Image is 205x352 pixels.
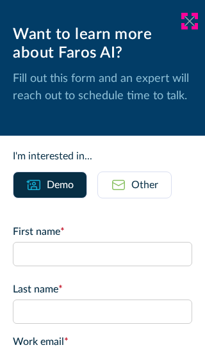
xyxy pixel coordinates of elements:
[13,282,192,297] label: Last name
[13,26,192,63] div: Want to learn more about Faros AI?
[47,177,74,193] div: Demo
[13,224,192,239] label: First name
[13,148,192,164] div: I'm interested in...
[13,70,192,105] p: Fill out this form and an expert will reach out to schedule time to talk.
[131,177,158,193] div: Other
[13,334,192,349] label: Work email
